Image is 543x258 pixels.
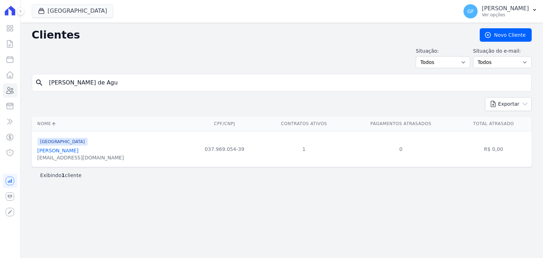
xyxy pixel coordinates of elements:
[416,47,470,55] label: Situação:
[37,154,124,161] div: [EMAIL_ADDRESS][DOMAIN_NAME]
[455,117,532,131] th: Total Atrasado
[346,131,455,167] td: 0
[62,172,65,178] b: 1
[37,138,88,146] span: [GEOGRAPHIC_DATA]
[458,1,543,21] button: GF [PERSON_NAME] Ver opções
[455,131,532,167] td: R$ 0,00
[473,47,532,55] label: Situação do e-mail:
[32,29,468,41] h2: Clientes
[262,131,346,167] td: 1
[482,12,529,18] p: Ver opções
[480,28,532,42] a: Novo Cliente
[35,78,43,87] i: search
[262,117,346,131] th: Contratos Ativos
[32,4,113,18] button: [GEOGRAPHIC_DATA]
[32,117,188,131] th: Nome
[187,117,262,131] th: CPF/CNPJ
[37,148,78,153] a: [PERSON_NAME]
[187,131,262,167] td: 037.969.054-39
[40,172,82,179] p: Exibindo cliente
[346,117,455,131] th: Pagamentos Atrasados
[482,5,529,12] p: [PERSON_NAME]
[467,9,474,14] span: GF
[45,76,529,90] input: Buscar por nome, CPF ou e-mail
[485,97,532,111] button: Exportar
